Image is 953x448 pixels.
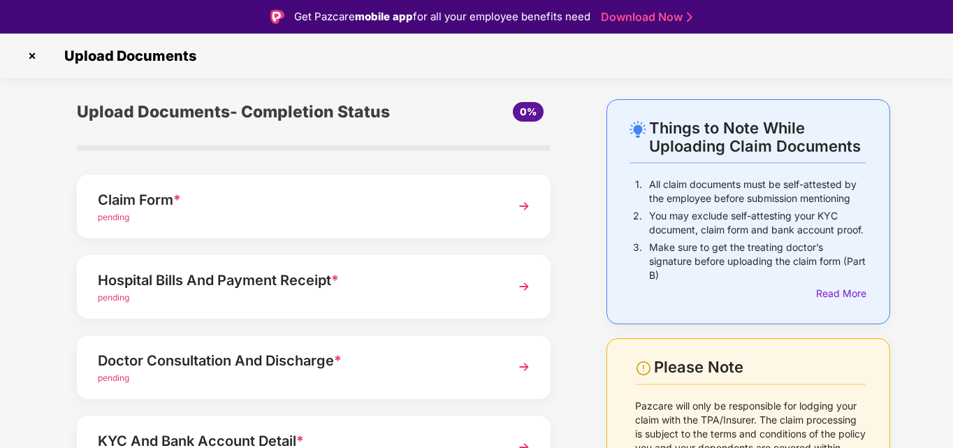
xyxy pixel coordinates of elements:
div: Claim Form [98,189,493,211]
img: svg+xml;base64,PHN2ZyBpZD0iTmV4dCIgeG1sbnM9Imh0dHA6Ly93d3cudzMub3JnLzIwMDAvc3ZnIiB3aWR0aD0iMzYiIG... [511,194,537,219]
span: Upload Documents [50,48,203,64]
div: Doctor Consultation And Discharge [98,349,493,372]
a: Download Now [601,10,688,24]
img: svg+xml;base64,PHN2ZyBpZD0iTmV4dCIgeG1sbnM9Imh0dHA6Ly93d3cudzMub3JnLzIwMDAvc3ZnIiB3aWR0aD0iMzYiIG... [511,354,537,380]
span: 0% [520,106,537,117]
p: Make sure to get the treating doctor’s signature before uploading the claim form (Part B) [649,240,866,282]
p: You may exclude self-attesting your KYC document, claim form and bank account proof. [649,209,866,237]
img: svg+xml;base64,PHN2ZyB4bWxucz0iaHR0cDovL3d3dy53My5vcmcvMjAwMC9zdmciIHdpZHRoPSIyNC4wOTMiIGhlaWdodD... [630,121,646,138]
span: pending [98,373,129,383]
div: Please Note [654,358,866,377]
p: 3. [633,240,642,282]
span: pending [98,212,129,222]
img: Logo [270,10,284,24]
img: svg+xml;base64,PHN2ZyBpZD0iV2FybmluZ18tXzI0eDI0IiBkYXRhLW5hbWU9Ildhcm5pbmcgLSAyNHgyNCIgeG1sbnM9Im... [635,360,652,377]
img: svg+xml;base64,PHN2ZyBpZD0iQ3Jvc3MtMzJ4MzIiIHhtbG5zPSJodHRwOi8vd3d3LnczLm9yZy8yMDAwL3N2ZyIgd2lkdG... [21,45,43,67]
img: svg+xml;base64,PHN2ZyBpZD0iTmV4dCIgeG1sbnM9Imh0dHA6Ly93d3cudzMub3JnLzIwMDAvc3ZnIiB3aWR0aD0iMzYiIG... [511,274,537,299]
div: Upload Documents- Completion Status [77,99,393,124]
img: Stroke [687,10,692,24]
p: All claim documents must be self-attested by the employee before submission mentioning [649,178,866,205]
p: 2. [633,209,642,237]
div: Hospital Bills And Payment Receipt [98,269,493,291]
div: Get Pazcare for all your employee benefits need [294,8,590,25]
div: Read More [816,286,866,301]
p: 1. [635,178,642,205]
strong: mobile app [355,10,413,23]
div: Things to Note While Uploading Claim Documents [649,119,866,155]
span: pending [98,292,129,303]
